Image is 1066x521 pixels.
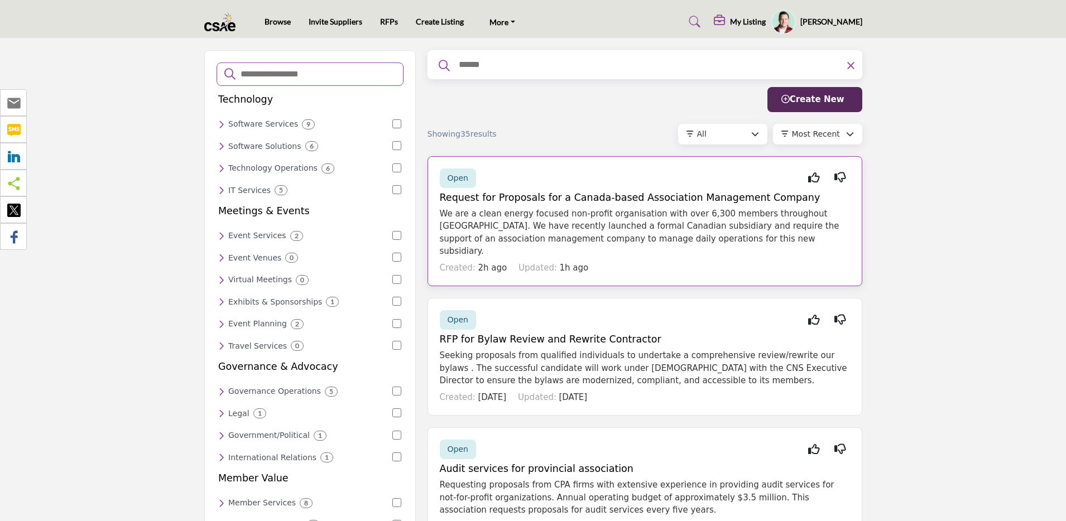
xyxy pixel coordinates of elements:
b: 9 [306,120,310,128]
a: Browse [265,17,291,26]
b: 1 [318,432,322,440]
img: site Logo [204,13,242,31]
span: Updated: [518,263,557,273]
h6: Venues for hosting events [228,253,281,263]
b: 1 [330,298,334,306]
b: 2 [295,320,299,328]
i: Interested [808,177,820,178]
b: 1 [258,409,262,417]
div: 6 Results For Technology Operations [321,163,334,173]
button: Create New [767,87,862,112]
span: 1h ago [559,263,588,273]
input: Select International Relations [392,452,401,461]
input: Select Member Services [392,498,401,507]
i: Interested [808,449,820,450]
span: 2h ago [478,263,507,273]
span: All [697,129,707,138]
span: [DATE] [478,392,506,402]
div: 5 Results For Governance Operations [325,387,338,397]
b: 0 [295,342,299,350]
span: 35 [460,129,470,138]
div: 1 Results For Legal [253,408,266,418]
span: Created: [440,392,476,402]
div: My Listing [714,15,766,28]
div: 0 Results For Travel Services [291,341,304,351]
i: Not Interested [834,177,846,178]
h5: [PERSON_NAME] [800,16,862,27]
span: Open [448,173,468,182]
b: 5 [279,186,283,194]
span: Create New [781,94,844,104]
div: 1 Results For International Relations [320,452,333,462]
b: 6 [310,142,314,150]
b: 2 [295,232,299,240]
h6: Professional event planning services [228,319,287,329]
b: 0 [300,276,304,284]
b: 5 [329,388,333,395]
div: 2 Results For Event Services [290,231,303,241]
a: RFPs [380,17,398,26]
div: 5 Results For IT Services [275,185,287,195]
a: Invite Suppliers [309,17,362,26]
h5: My Listing [730,17,766,27]
b: 0 [290,254,294,262]
input: Select Virtual Meetings [392,275,401,284]
b: 1 [325,454,329,461]
a: More [482,14,523,30]
p: We are a clean energy focused non-profit organisation with over 6,300 members throughout [GEOGRAP... [440,208,850,258]
h6: Services for effective governance operations [228,387,321,396]
div: 0 Results For Virtual Meetings [296,275,309,285]
span: Open [448,315,468,324]
input: Select Software Services [392,119,401,128]
h6: Comprehensive event management services [228,231,286,240]
div: 0 Results For Event Venues [285,253,298,263]
h6: Member-focused services and support [228,498,296,508]
input: Select Legal [392,408,401,417]
h5: Request for Proposals for a Canada-based Association Management Company [440,192,850,204]
input: Select Technology Operations [392,163,401,172]
input: Select Governance Operations [392,387,401,395]
span: Created: [440,263,476,273]
h6: Services related to government and political affairs [228,431,310,440]
h6: Services for managing international relations [228,453,316,462]
h6: Travel planning and management services [228,341,287,351]
div: 8 Results For Member Services [300,498,313,508]
p: Requesting proposals from CPA firms with extensive experience in providing audit services for not... [440,479,850,517]
h6: Services for managing technology operations [228,163,318,173]
input: Select Software Solutions [392,141,401,150]
b: 8 [304,499,308,507]
div: 2 Results For Event Planning [291,319,304,329]
div: 1 Results For Exhibits & Sponsorships [326,297,339,307]
h6: Software development and support services [228,119,298,129]
h6: Legal services and support [228,409,249,418]
h5: Audit services for provincial association [440,463,850,475]
h5: Technology [218,94,273,105]
input: Select Exhibits & Sponsorships [392,297,401,306]
h5: Governance & Advocacy [218,361,338,373]
a: Search [678,13,708,31]
p: Seeking proposals from qualified individuals to undertake a comprehensive review/rewrite our byla... [440,349,850,387]
div: 9 Results For Software Services [302,119,315,129]
span: Open [448,445,468,454]
span: Updated: [518,392,556,402]
h6: Software solutions and applications [228,142,301,151]
button: Show hide supplier dropdown [771,9,796,34]
input: Select Event Services [392,231,401,240]
input: Select Event Planning [392,319,401,328]
div: 1 Results For Government/Political [314,431,326,441]
div: Showing results [428,128,558,140]
input: Select Event Venues [392,253,401,262]
h5: Meetings & Events [218,205,310,217]
input: Select Government/Political [392,431,401,440]
i: Not Interested [834,449,846,450]
span: [DATE] [559,392,587,402]
input: Search Categories [239,67,396,81]
span: Most Recent [792,129,840,138]
h6: Exhibition and sponsorship services [228,297,322,307]
input: Select IT Services [392,185,401,194]
input: Select Travel Services [392,341,401,350]
h5: Member Value [218,472,289,484]
h5: RFP for Bylaw Review and Rewrite Contractor [440,334,850,345]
